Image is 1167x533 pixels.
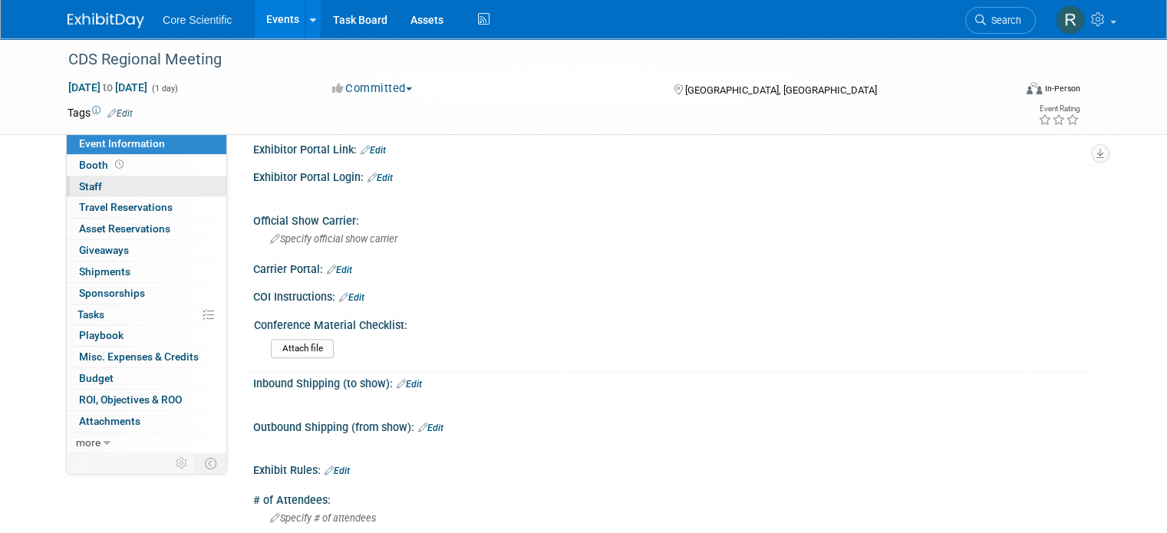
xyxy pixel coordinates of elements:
[418,423,443,433] a: Edit
[253,285,1099,305] div: COI Instructions:
[79,159,127,171] span: Booth
[79,265,130,278] span: Shipments
[67,176,226,197] a: Staff
[79,415,140,427] span: Attachments
[67,240,226,261] a: Giveaways
[67,155,226,176] a: Booth
[67,390,226,410] a: ROI, Objectives & ROO
[79,350,199,363] span: Misc. Expenses & Credits
[63,46,994,74] div: CDS Regional Meeting
[253,416,1099,436] div: Outbound Shipping (from show):
[169,453,196,473] td: Personalize Event Tab Strip
[361,145,386,156] a: Edit
[67,283,226,304] a: Sponsorships
[196,453,227,473] td: Toggle Event Tabs
[1056,5,1085,35] img: Rachel Wolff
[965,7,1036,34] a: Search
[76,436,101,449] span: more
[253,489,1099,508] div: # of Attendees:
[79,372,114,384] span: Budget
[253,138,1099,158] div: Exhibitor Portal Link:
[79,180,102,192] span: Staff
[67,219,226,239] a: Asset Reservations
[101,81,115,94] span: to
[253,166,1099,186] div: Exhibitor Portal Login:
[327,81,418,97] button: Committed
[368,173,393,183] a: Edit
[112,159,127,170] span: Booth not reserved yet
[339,292,364,303] a: Edit
[67,304,226,325] a: Tasks
[253,258,1099,278] div: Carrier Portal:
[150,84,178,94] span: (1 day)
[79,287,145,299] span: Sponsorships
[68,105,133,120] td: Tags
[79,393,182,406] span: ROI, Objectives & ROO
[77,308,104,321] span: Tasks
[67,411,226,432] a: Attachments
[79,201,173,213] span: Travel Reservations
[270,512,376,524] span: Specify # of attendees
[1027,82,1042,94] img: Format-Inperson.png
[1038,105,1080,113] div: Event Rating
[79,244,129,256] span: Giveaways
[253,459,1099,479] div: Exhibit Rules:
[67,347,226,367] a: Misc. Expenses & Credits
[68,13,144,28] img: ExhibitDay
[79,222,170,235] span: Asset Reservations
[397,379,422,390] a: Edit
[67,433,226,453] a: more
[79,329,124,341] span: Playbook
[163,14,232,26] span: Core Scientific
[986,15,1021,26] span: Search
[67,368,226,389] a: Budget
[254,314,1093,333] div: Conference Material Checklist:
[327,265,352,275] a: Edit
[67,262,226,282] a: Shipments
[67,197,226,218] a: Travel Reservations
[79,137,165,150] span: Event Information
[1044,83,1080,94] div: In-Person
[67,325,226,346] a: Playbook
[253,209,1099,229] div: Official Show Carrier:
[68,81,148,94] span: [DATE] [DATE]
[931,80,1080,103] div: Event Format
[325,466,350,476] a: Edit
[685,84,877,96] span: [GEOGRAPHIC_DATA], [GEOGRAPHIC_DATA]
[253,372,1099,392] div: Inbound Shipping (to show):
[67,133,226,154] a: Event Information
[270,233,397,245] span: Specify official show carrier
[107,108,133,119] a: Edit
